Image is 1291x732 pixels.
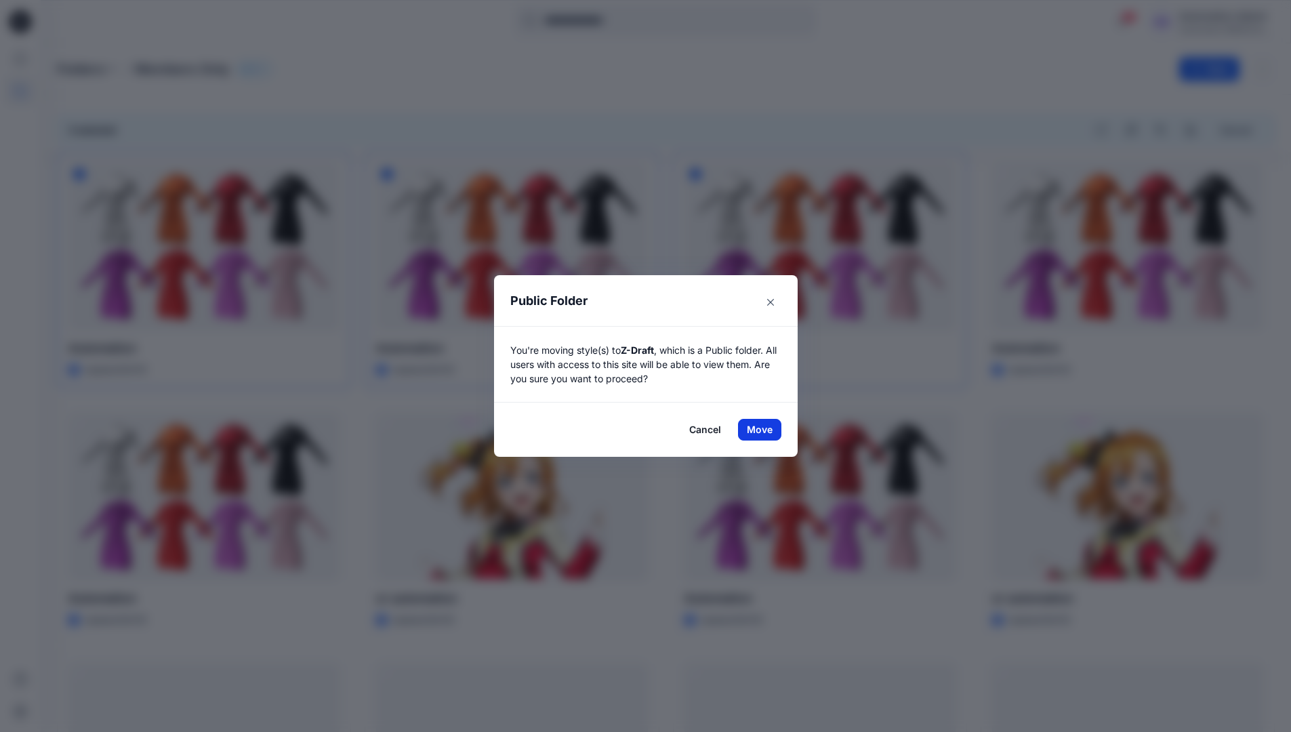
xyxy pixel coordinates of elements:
button: Move [738,419,781,441]
button: Close [760,291,781,313]
strong: Z-Draft [621,344,654,356]
header: Public Folder [494,275,783,326]
p: You're moving style(s) to , which is a Public folder. All users with access to this site will be ... [510,343,781,386]
button: Cancel [680,419,730,441]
